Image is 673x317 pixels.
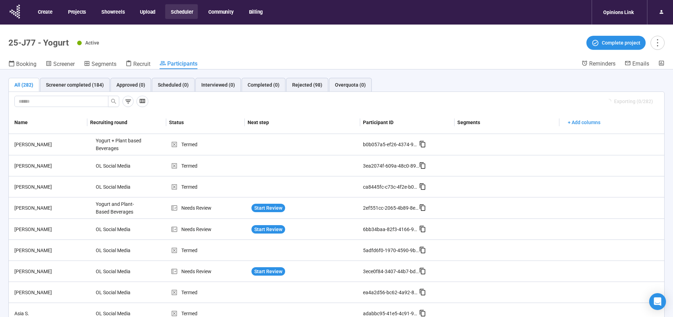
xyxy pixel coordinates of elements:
button: + Add columns [562,117,606,128]
th: Name [9,111,87,134]
button: Start Review [251,267,285,276]
a: Segments [84,60,116,69]
span: loading [606,99,611,104]
span: Start Review [254,204,282,212]
div: [PERSON_NAME] [12,141,93,148]
button: Start Review [251,204,285,212]
button: Complete project [586,36,646,50]
div: Termed [171,183,249,191]
div: Scheduled (0) [158,81,189,89]
span: Start Review [254,225,282,233]
div: All (282) [14,81,33,89]
th: Next step [245,111,360,134]
button: Upload [134,4,160,19]
div: Completed (0) [248,81,280,89]
th: Status [166,111,245,134]
span: Active [85,40,99,46]
button: Billing [243,4,268,19]
div: 2ef551cc-2065-4b89-8eb6-f78a92faf464 [363,204,419,212]
button: Create [32,4,58,19]
div: 5adfd6f0-1970-4590-9b9a-75c7ca41c5ea [363,247,419,254]
div: Interviewed (0) [201,81,235,89]
span: Emails [632,60,649,67]
button: Start Review [251,225,285,234]
div: Overquota (0) [335,81,366,89]
div: Opinions Link [599,6,638,19]
div: Yogurt and Plant-Based Beverages [93,197,146,218]
span: Start Review [254,268,282,275]
a: Reminders [581,60,615,68]
span: Screener [53,61,75,67]
div: Approved (0) [116,81,145,89]
div: 3ea2074f-609a-48c0-8908-6380c80d58a1 [363,162,419,170]
button: Projects [62,4,91,19]
div: [PERSON_NAME] [12,183,93,191]
div: OL Social Media [93,286,146,299]
div: Termed [171,247,249,254]
h1: 25-J77 - Yogurt [8,38,69,48]
button: Community [203,4,238,19]
button: Scheduler [165,4,198,19]
span: Exporting (0/282) [614,97,653,105]
div: OL Social Media [93,180,146,194]
span: Reminders [589,60,615,67]
a: Screener [46,60,75,69]
span: more [653,38,662,47]
div: OL Social Media [93,265,146,278]
button: search [108,96,119,107]
th: Participant ID [360,111,455,134]
span: Complete project [602,39,640,47]
div: Rejected (98) [292,81,322,89]
div: OL Social Media [93,223,146,236]
div: [PERSON_NAME] [12,225,93,233]
span: Booking [16,61,36,67]
div: 6bb34baa-82f3-4166-9cf2-74d43e48441e [363,225,419,233]
div: [PERSON_NAME] [12,204,93,212]
div: Needs Review [171,268,249,275]
span: Participants [167,60,197,67]
span: Recruit [133,61,150,67]
button: more [651,36,665,50]
div: Termed [171,141,249,148]
span: + Add columns [568,119,600,126]
div: Open Intercom Messenger [649,293,666,310]
a: Recruit [126,60,150,69]
div: b0b057a5-ef26-4374-9254-715b24227437 [363,141,419,148]
button: Showreels [96,4,129,19]
button: Exporting (0/282) [601,96,659,107]
div: OL Social Media [93,159,146,173]
div: 3ece0f84-3407-44b7-bd66-a2ebca727e80 [363,268,419,275]
div: [PERSON_NAME] [12,268,93,275]
div: Termed [171,289,249,296]
th: Recruiting round [87,111,166,134]
div: Needs Review [171,204,249,212]
a: Emails [625,60,649,68]
a: Participants [160,60,197,69]
div: ca8445fc-c73c-4f2e-b00c-d12a6055c42c [363,183,419,191]
div: Needs Review [171,225,249,233]
div: Termed [171,162,249,170]
div: Screener completed (184) [46,81,104,89]
div: [PERSON_NAME] [12,247,93,254]
th: Segments [455,111,559,134]
a: Booking [8,60,36,69]
div: [PERSON_NAME] [12,162,93,170]
div: ea4a2d56-bc62-4a92-8111-6cf833b044db [363,289,419,296]
span: Segments [92,61,116,67]
span: search [111,99,116,104]
div: OL Social Media [93,244,146,257]
div: [PERSON_NAME] [12,289,93,296]
div: Yogurt + Plant based Beverages [93,134,146,155]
